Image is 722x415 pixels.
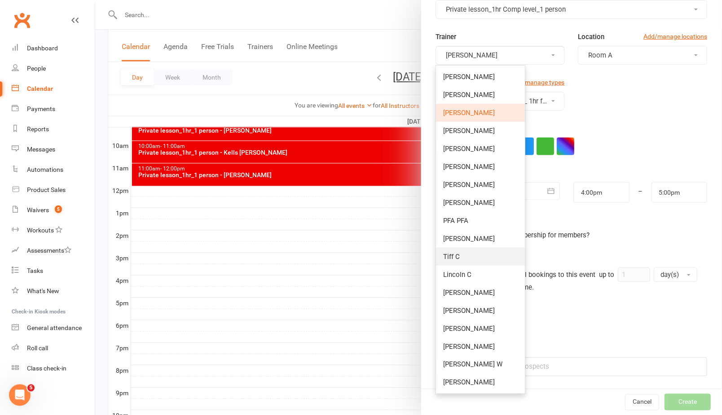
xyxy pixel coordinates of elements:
[444,289,495,297] span: [PERSON_NAME]
[444,325,495,333] span: [PERSON_NAME]
[446,5,566,13] span: Private lesson_1hr Comp level_1 person
[12,220,95,241] a: Workouts
[436,284,525,302] a: [PERSON_NAME]
[27,85,53,92] div: Calendar
[444,343,495,351] span: [PERSON_NAME]
[630,182,652,203] div: –
[436,356,525,374] a: [PERSON_NAME] W
[436,320,525,338] a: [PERSON_NAME]
[625,394,660,411] button: Cancel
[436,357,708,376] input: Search and members and prospects
[12,261,95,281] a: Tasks
[465,230,590,241] div: Require active membership for members?
[436,230,525,248] a: [PERSON_NAME]
[436,68,525,86] a: [PERSON_NAME]
[436,140,525,158] a: [PERSON_NAME]
[12,79,95,99] a: Calendar
[444,163,495,171] span: [PERSON_NAME]
[12,241,95,261] a: Assessments
[27,227,54,234] div: Workouts
[511,77,565,87] a: Add/manage types
[446,51,498,59] span: [PERSON_NAME]
[12,338,95,358] a: Roll call
[55,205,62,213] span: 5
[12,38,95,58] a: Dashboard
[27,125,49,133] div: Reports
[436,266,525,284] a: Lincoln C
[436,212,525,230] a: PFA PFA
[436,176,525,194] a: [PERSON_NAME]
[436,104,525,122] a: [PERSON_NAME]
[12,99,95,119] a: Payments
[436,338,525,356] a: [PERSON_NAME]
[27,324,82,331] div: General attendance
[444,109,495,117] span: [PERSON_NAME]
[444,307,495,315] span: [PERSON_NAME]
[27,344,48,352] div: Roll call
[436,194,525,212] a: [PERSON_NAME]
[9,384,31,406] iframe: Intercom live chat
[654,268,698,282] button: day(s)
[436,86,525,104] a: [PERSON_NAME]
[27,384,35,392] span: 5
[27,247,71,254] div: Assessments
[465,268,708,293] div: Members can cancel bookings to this event
[12,318,95,338] a: General attendance kiosk mode
[12,200,95,220] a: Waivers 5
[12,139,95,160] a: Messages
[12,358,95,379] a: Class kiosk mode
[661,271,679,279] span: day(s)
[27,146,55,153] div: Messages
[444,361,503,369] span: [PERSON_NAME] W
[644,31,708,41] a: Add/manage locations
[12,119,95,139] a: Reports
[444,145,495,153] span: [PERSON_NAME]
[436,248,525,266] a: Tiff C
[444,271,472,279] span: Lincoln C
[27,287,59,295] div: What's New
[27,105,55,112] div: Payments
[578,31,605,42] label: Location
[444,217,469,225] span: PFA PFA
[27,186,66,193] div: Product Sales
[27,206,49,214] div: Waivers
[444,181,495,189] span: [PERSON_NAME]
[444,127,495,135] span: [PERSON_NAME]
[436,31,457,42] label: Trainer
[436,374,525,392] a: [PERSON_NAME]
[444,235,495,243] span: [PERSON_NAME]
[599,268,698,282] div: up to
[444,91,495,99] span: [PERSON_NAME]
[589,51,613,59] span: Room A
[436,158,525,176] a: [PERSON_NAME]
[12,58,95,79] a: People
[444,199,495,207] span: [PERSON_NAME]
[27,365,66,372] div: Class check-in
[12,180,95,200] a: Product Sales
[578,46,708,65] button: Room A
[436,302,525,320] a: [PERSON_NAME]
[436,46,565,65] button: [PERSON_NAME]
[27,267,43,274] div: Tasks
[27,65,46,72] div: People
[444,253,460,261] span: Tiff C
[12,160,95,180] a: Automations
[27,45,58,52] div: Dashboard
[12,281,95,301] a: What's New
[444,73,495,81] span: [PERSON_NAME]
[444,379,495,387] span: [PERSON_NAME]
[11,9,33,31] a: Clubworx
[27,166,63,173] div: Automations
[436,122,525,140] a: [PERSON_NAME]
